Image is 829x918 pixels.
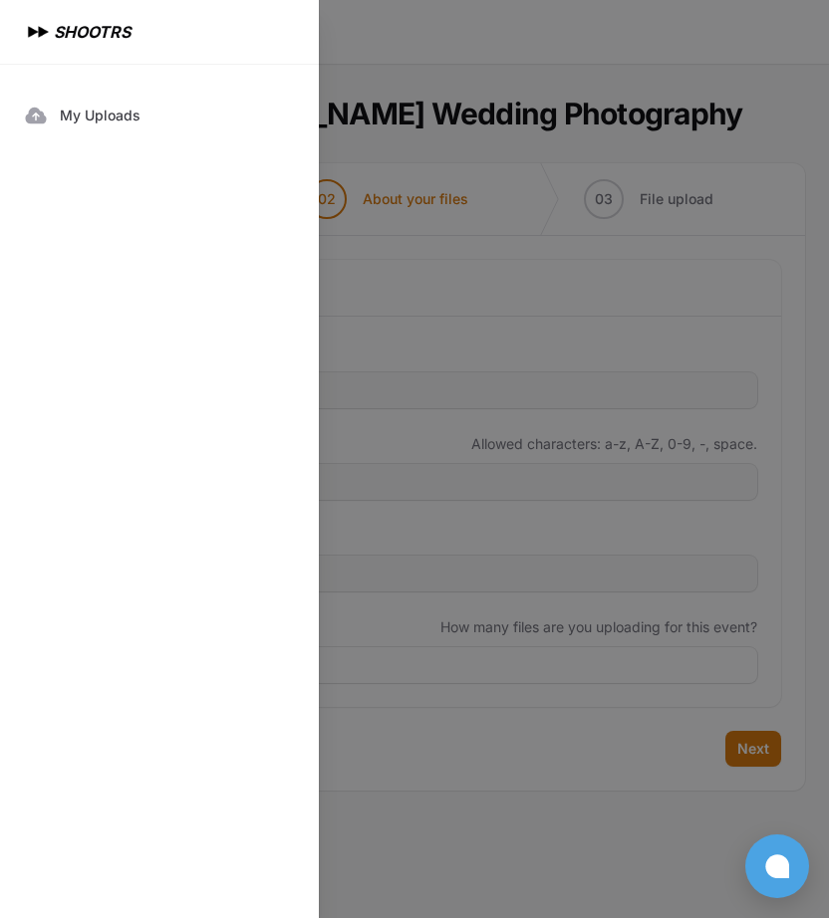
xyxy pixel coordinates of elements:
[24,20,54,44] img: SHOOTRS
[24,20,131,44] a: SHOOTRS SHOOTRS
[745,834,809,898] button: Open chat window
[60,106,280,125] span: My Uploads
[54,20,131,44] h1: SHOOTRS
[16,96,288,135] a: My Uploads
